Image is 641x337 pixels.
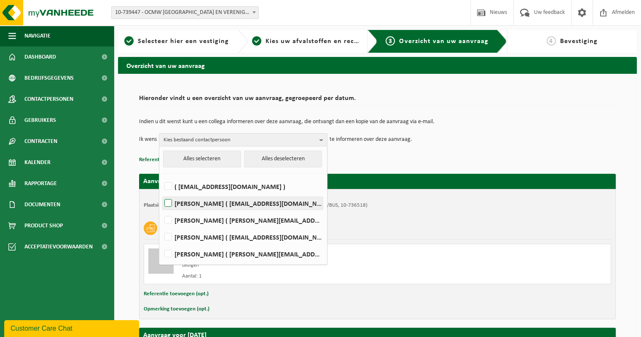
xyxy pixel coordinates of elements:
[560,38,598,45] span: Bevestiging
[159,133,327,146] button: Kies bestaand contactpersoon
[143,178,207,185] strong: Aanvraag voor [DATE]
[163,214,323,226] label: [PERSON_NAME] ( [PERSON_NAME][EMAIL_ADDRESS][DOMAIN_NAME] )
[24,110,56,131] span: Gebruikers
[163,180,323,193] label: ( [EMAIL_ADDRESS][DOMAIN_NAME] )
[182,273,411,280] div: Aantal: 1
[118,57,637,73] h2: Overzicht van uw aanvraag
[244,151,322,167] button: Alles deselecteren
[139,119,616,125] p: Indien u dit wenst kunt u een collega informeren over deze aanvraag, die ontvangt dan een kopie v...
[163,231,323,243] label: [PERSON_NAME] ( [EMAIL_ADDRESS][DOMAIN_NAME] )
[24,152,51,173] span: Kalender
[24,131,57,152] span: Contracten
[24,215,63,236] span: Product Shop
[122,36,231,46] a: 1Selecteer hier een vestiging
[139,154,204,165] button: Referentie toevoegen (opt.)
[144,202,180,208] strong: Plaatsingsadres:
[386,36,395,46] span: 3
[266,38,381,45] span: Kies uw afvalstoffen en recipiënten
[163,248,323,260] label: [PERSON_NAME] ( [PERSON_NAME][EMAIL_ADDRESS][DOMAIN_NAME] )
[24,236,93,257] span: Acceptatievoorwaarden
[24,25,51,46] span: Navigatie
[24,194,60,215] span: Documenten
[252,36,261,46] span: 2
[124,36,134,46] span: 1
[164,134,316,146] span: Kies bestaand contactpersoon
[24,46,56,67] span: Dashboard
[163,151,241,167] button: Alles selecteren
[4,318,141,337] iframe: chat widget
[112,7,258,19] span: 10-739447 - OCMW BRUGGE EN VERENIGINGEN - BRUGGE
[144,304,209,315] button: Opmerking toevoegen (opt.)
[111,6,259,19] span: 10-739447 - OCMW BRUGGE EN VERENIGINGEN - BRUGGE
[144,288,209,299] button: Referentie toevoegen (opt.)
[139,95,616,106] h2: Hieronder vindt u een overzicht van uw aanvraag, gegroepeerd per datum.
[24,67,74,89] span: Bedrijfsgegevens
[330,133,412,146] p: te informeren over deze aanvraag.
[163,197,323,210] label: [PERSON_NAME] ( [EMAIL_ADDRESS][DOMAIN_NAME] )
[252,36,361,46] a: 2Kies uw afvalstoffen en recipiënten
[24,89,73,110] span: Contactpersonen
[182,262,411,269] div: Ledigen
[138,38,229,45] span: Selecteer hier een vestiging
[547,36,556,46] span: 4
[139,133,157,146] p: Ik wens
[24,173,57,194] span: Rapportage
[399,38,488,45] span: Overzicht van uw aanvraag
